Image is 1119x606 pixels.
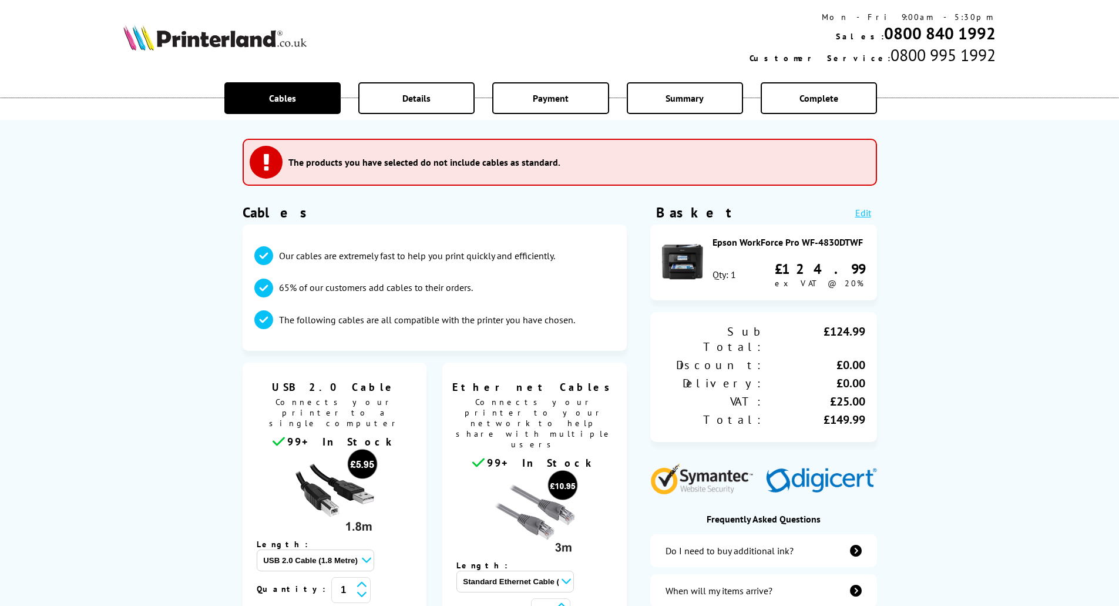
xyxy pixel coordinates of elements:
div: Discount: [662,357,764,373]
span: ex VAT @ 20% [775,278,863,289]
p: 65% of our customers add cables to their orders. [279,281,473,294]
span: Customer Service: [750,53,891,63]
img: Printerland Logo [123,25,307,51]
a: Edit [855,207,871,219]
span: Sales: [836,31,884,42]
div: When will my items arrive? [666,585,772,597]
span: Connects your printer to a single computer [248,394,421,434]
img: Symantec Website Security [650,461,761,494]
div: £25.00 [764,394,865,409]
div: Basket [656,203,732,222]
span: 99+ In Stock [287,435,396,448]
span: USB 2.0 Cable [251,380,418,394]
div: £0.00 [764,357,865,373]
div: Total: [662,412,764,427]
div: Epson WorkForce Pro WF-4830DTWF [713,236,865,248]
span: Ethernet Cables [451,380,618,394]
img: Ethernet cable [490,470,579,558]
div: £0.00 [764,376,865,391]
span: Quantity: [257,584,331,594]
span: Length: [456,560,519,571]
div: £149.99 [764,412,865,427]
p: Our cables are extremely fast to help you print quickly and efficiently. [279,249,555,262]
div: Delivery: [662,376,764,391]
h1: Cables [243,203,627,222]
span: 99+ In Stock [487,456,596,470]
a: 0800 840 1992 [884,22,996,44]
div: £124.99 [764,324,865,354]
div: £124.99 [775,260,865,278]
img: Digicert [766,468,877,494]
a: additional-ink [650,534,877,567]
span: Summary [666,92,704,104]
img: Epson WorkForce Pro WF-4830DTWF [662,241,703,282]
img: usb cable [290,448,378,537]
span: Complete [799,92,838,104]
div: Sub Total: [662,324,764,354]
div: Do I need to buy additional ink? [666,545,794,557]
p: The following cables are all compatible with the printer you have chosen. [279,313,575,326]
div: Frequently Asked Questions [650,513,877,525]
div: Mon - Fri 9:00am - 5:30pm [750,12,996,22]
div: Qty: 1 [713,269,736,280]
div: VAT: [662,394,764,409]
span: 0800 995 1992 [891,44,996,66]
span: Connects your printer to your network to help share with multiple users [448,394,621,456]
span: Length: [257,539,320,550]
span: Cables [269,92,296,104]
h3: The products you have selected do not include cables as standard. [288,156,560,168]
span: Payment [533,92,569,104]
span: Details [402,92,431,104]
